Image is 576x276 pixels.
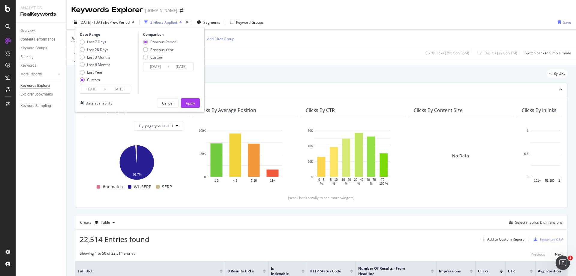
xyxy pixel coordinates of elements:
text: % [357,182,360,185]
span: CTR [508,268,521,274]
text: 20 - 40 [354,178,364,181]
div: Keyword Sampling [20,103,51,109]
div: (scroll horizontally to see more widgets) [82,195,560,200]
text: 0 - 5 [318,178,324,181]
div: Custom [87,77,100,82]
text: 0 [311,175,313,179]
div: No Data [452,153,469,159]
div: Keywords Explorer [71,5,143,15]
div: Overview [20,28,35,34]
button: Export as CSV [531,235,563,244]
input: End Date [169,62,193,71]
div: More Reports [20,71,42,77]
text: 50K [200,152,206,156]
a: Overview [20,28,62,34]
text: 51-100 [545,179,555,182]
button: Add to Custom Report [479,235,524,244]
div: Keywords Explorer [20,83,50,89]
div: Clicks By CTR [306,107,335,113]
button: Previous [531,251,545,258]
text: 60K [308,129,313,132]
div: Export as CSV [540,237,563,242]
input: Start Date [80,85,104,93]
text: 10 - 20 [342,178,351,181]
text: 40 - 70 [367,178,376,181]
div: Save [563,20,571,25]
input: Start Date [143,62,167,71]
a: Keywords Explorer [20,83,62,89]
svg: A chart. [198,128,291,186]
button: 2 Filters Applied [142,17,184,27]
div: Keywords [20,62,36,69]
div: Content Performance [20,36,55,43]
span: [DATE] - [DATE] [79,20,106,25]
div: Last 6 Months [87,62,110,67]
svg: A chart. [306,128,399,186]
div: Table [101,221,110,224]
div: arrow-right-arrow-left [180,8,183,13]
div: 2 Filters Applied [150,20,177,25]
a: Keywords [20,62,62,69]
text: % [320,182,323,185]
div: Next [555,252,563,257]
div: Custom [150,55,163,60]
a: More Reports [20,71,56,77]
div: Last 7 Days [87,39,106,44]
div: Previous Period [143,39,176,44]
span: Avg. Position [538,268,561,274]
button: Cancel [157,98,178,108]
div: Custom [80,77,110,82]
div: Previous Year [150,47,173,52]
div: A chart. [90,142,183,181]
text: 4-6 [233,179,238,182]
span: By URL [553,72,565,75]
div: Switch back to Simple mode [525,50,571,56]
span: Full URL [78,268,211,274]
text: 20K [308,160,313,163]
button: Apply [181,98,200,108]
div: Last Year [87,70,103,75]
button: By: pagetype Level 1 [134,121,183,131]
span: Impressions [439,268,461,274]
div: RealKeywords [20,11,61,18]
div: Last Year [80,70,110,75]
span: vs Prev. Period [106,20,130,25]
div: Previous [531,252,545,257]
span: SERP [162,183,172,190]
div: Cancel [162,101,173,106]
div: Clicks By Inlinks [522,107,556,113]
text: 1-3 [214,179,219,182]
div: Last 28 Days [87,47,108,52]
text: % [332,182,335,185]
div: Keyword Groups [20,45,47,51]
text: 16-50 [558,179,566,182]
span: #nomatch [103,183,123,190]
div: Select metrics & dimensions [515,220,562,225]
div: Comparison [143,32,195,37]
a: Explorer Bookmarks [20,91,62,98]
button: Next [555,251,563,258]
div: Apply [186,101,195,106]
span: WL-SERP [134,183,151,190]
div: 1.71 % URLs ( 22K on 1M ) [477,50,517,56]
div: Data availability [85,101,112,106]
div: Clicks By Average Position [198,107,256,113]
text: 1 [527,129,529,132]
div: Keyword Groups [236,20,264,25]
span: 1 [568,256,573,260]
div: Add Filter Group [207,36,234,41]
text: 0 [527,175,529,179]
text: % [370,182,373,185]
text: 100 % [379,182,388,185]
text: 11+ [270,179,275,182]
iframe: Intercom live chat [556,256,570,270]
div: Previous Year [143,47,176,52]
div: Last 3 Months [80,55,110,60]
button: Switch back to Simple mode [522,48,571,58]
text: 98.7% [133,173,142,176]
text: 101+ [534,179,541,182]
div: Previous Period [150,39,176,44]
text: 5 - 10 [330,178,338,181]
